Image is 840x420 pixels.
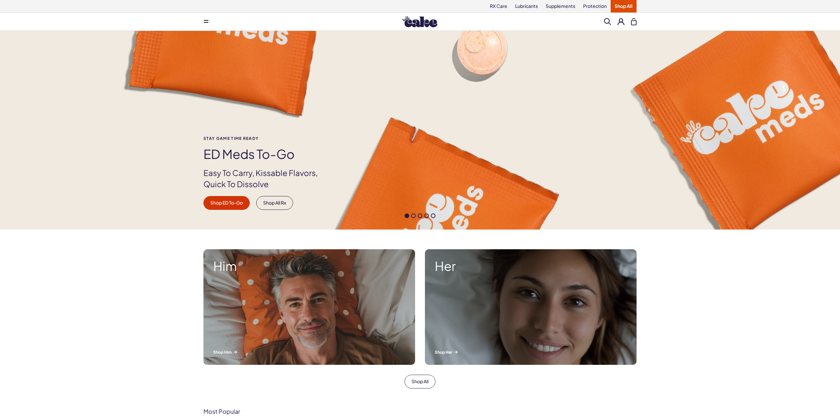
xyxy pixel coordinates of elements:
p: Shop Him [213,349,405,355]
strong: Her [435,259,627,273]
span: Stay Game time ready [203,136,329,141]
strong: Him [213,259,405,273]
h1: ED Meds to-go [203,147,329,161]
a: Shop ED To-Go [203,196,250,210]
p: Easy To Carry, Kissable Flavors, Quick To Dissolve [203,167,329,189]
img: Hello Cake [402,16,437,27]
a: Shop All [405,375,435,388]
a: A woman smiling while lying in bed. Her Shop Her [420,244,641,370]
a: A man smiling while lying in bed. Him Shop Him [199,244,420,370]
a: Shop All Rx [256,196,293,210]
p: Shop Her [435,349,627,355]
